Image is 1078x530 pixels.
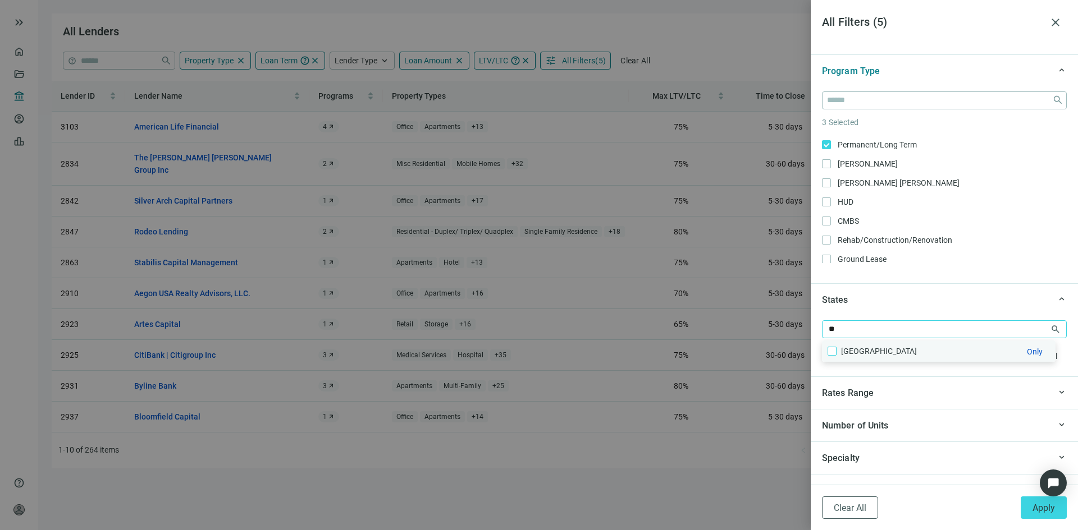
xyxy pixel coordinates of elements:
[831,196,858,208] span: HUD
[1044,11,1067,34] button: close
[831,215,864,227] span: CMBS
[811,376,1078,409] div: keyboard_arrow_upRates Range
[811,54,1078,87] div: keyboard_arrow_upProgram Type
[831,253,891,265] span: Ground Lease
[831,139,921,151] span: Permanent/Long Term
[822,496,878,519] button: Clear All
[822,66,880,76] span: Program Type
[831,177,964,189] span: [PERSON_NAME] [PERSON_NAME]
[841,345,917,357] span: [GEOGRAPHIC_DATA]
[1026,347,1043,357] button: Only
[822,420,889,431] span: Number of Units
[1027,347,1043,356] span: Only
[1021,496,1067,519] button: Apply
[822,388,874,398] span: Rates Range
[811,474,1078,506] div: keyboard_arrow_upPurpose of Loan
[822,13,1044,31] article: All Filters ( 5 )
[811,409,1078,441] div: keyboard_arrow_upNumber of Units
[822,453,860,463] span: Specialty
[811,283,1078,316] div: keyboard_arrow_upStates
[831,234,957,246] span: Rehab/Construction/Renovation
[822,116,1067,128] article: 3 Selected
[1040,469,1067,496] div: Open Intercom Messenger
[822,294,848,305] span: States
[1033,503,1055,513] span: Apply
[1049,16,1062,29] span: close
[811,441,1078,474] div: keyboard_arrow_upSpecialty
[831,158,902,170] span: [PERSON_NAME]
[834,503,866,513] span: Clear All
